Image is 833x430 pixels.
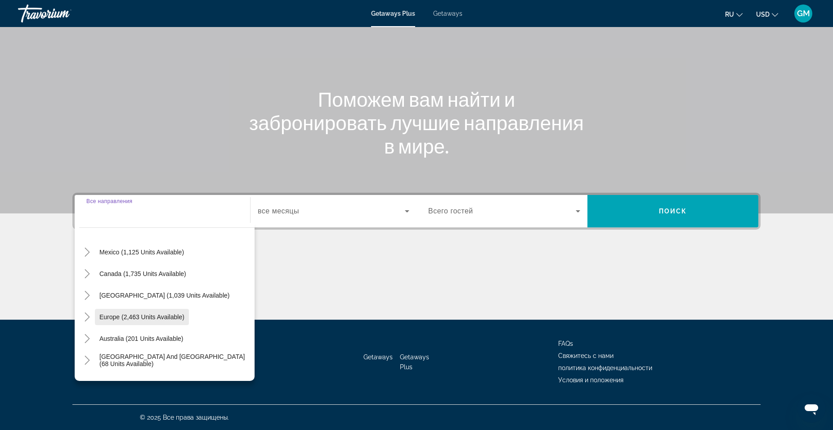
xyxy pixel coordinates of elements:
[587,195,758,227] button: Поиск
[558,364,652,371] a: политика конфиденциальности
[99,353,250,367] span: [GEOGRAPHIC_DATA] and [GEOGRAPHIC_DATA] (68 units available)
[558,352,614,359] a: Свяжитесь с нами
[371,10,415,17] a: Getaways Plus
[95,330,188,347] button: Australia (201 units available)
[797,9,810,18] span: GM
[558,340,573,347] a: FAQs
[95,287,234,303] button: [GEOGRAPHIC_DATA] (1,039 units available)
[140,414,229,421] span: © 2025 Все права защищены.
[95,222,237,239] button: [GEOGRAPHIC_DATA] (32,642 units available)
[79,374,95,390] button: Toggle South America (3,239 units available)
[248,87,585,158] h1: Поможем вам найти и забронировать лучшие направления в мире.
[75,195,758,227] div: Search widget
[725,8,743,21] button: Change language
[86,198,132,204] span: Все направления
[79,244,95,260] button: Toggle Mexico (1,125 units available)
[99,270,186,277] span: Canada (1,735 units available)
[99,249,184,256] span: Mexico (1,125 units available)
[95,244,188,260] button: Mexico (1,125 units available)
[99,335,184,342] span: Australia (201 units available)
[400,353,429,371] a: Getaways Plus
[95,266,191,282] button: Canada (1,735 units available)
[18,2,108,25] a: Travorium
[659,208,687,215] span: Поиск
[79,353,95,368] button: Toggle South Pacific and Oceania (68 units available)
[99,313,184,321] span: Europe (2,463 units available)
[756,8,778,21] button: Change currency
[99,292,229,299] span: [GEOGRAPHIC_DATA] (1,039 units available)
[756,11,770,18] span: USD
[258,207,299,215] span: все месяцы
[797,394,826,423] iframe: Schaltfläche zum Öffnen des Messaging-Fensters
[792,4,815,23] button: User Menu
[79,309,95,325] button: Toggle Europe (2,463 units available)
[79,288,95,303] button: Toggle Caribbean & Atlantic Islands (1,039 units available)
[79,223,95,239] button: Toggle United States (32,642 units available)
[363,353,393,361] a: Getaways
[725,11,734,18] span: ru
[428,207,473,215] span: Всего гостей
[79,331,95,347] button: Toggle Australia (201 units available)
[558,376,623,384] a: Условия и положения
[433,10,462,17] a: Getaways
[95,374,234,390] button: [GEOGRAPHIC_DATA] (3,239 units available)
[95,352,255,368] button: [GEOGRAPHIC_DATA] and [GEOGRAPHIC_DATA] (68 units available)
[95,309,189,325] button: Europe (2,463 units available)
[79,266,95,282] button: Toggle Canada (1,735 units available)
